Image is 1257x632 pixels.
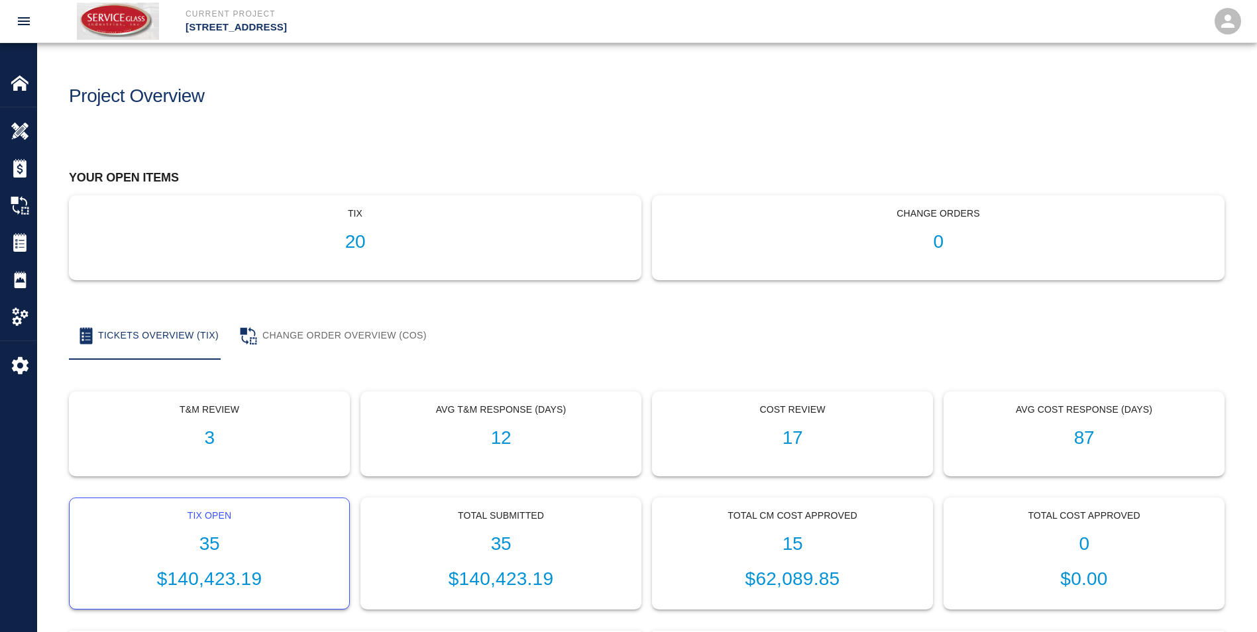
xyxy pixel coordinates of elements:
[80,533,339,555] h1: 35
[229,312,437,360] button: Change Order Overview (COS)
[8,5,40,37] button: open drawer
[80,427,339,449] h1: 3
[186,20,700,35] p: [STREET_ADDRESS]
[69,171,1225,185] h2: Your open items
[80,509,339,523] p: Tix Open
[663,427,922,449] h1: 17
[69,312,229,360] button: Tickets Overview (TIX)
[955,403,1213,417] p: Avg Cost Response (Days)
[663,533,922,555] h1: 15
[77,3,159,40] img: Service Glass Ind., Inc.
[955,565,1213,593] p: $0.00
[69,85,205,107] h1: Project Overview
[663,207,1213,221] p: Change Orders
[663,403,922,417] p: Cost Review
[1191,568,1257,632] iframe: Chat Widget
[372,509,630,523] p: Total Submitted
[663,509,922,523] p: Total CM Cost Approved
[186,8,700,20] p: Current Project
[663,565,922,593] p: $62,089.85
[80,231,630,253] h1: 20
[955,427,1213,449] h1: 87
[372,565,630,593] p: $140,423.19
[80,565,339,593] p: $140,423.19
[80,403,339,417] p: T&M Review
[372,427,630,449] h1: 12
[955,509,1213,523] p: Total Cost Approved
[80,207,630,221] p: tix
[372,403,630,417] p: Avg T&M Response (Days)
[372,533,630,555] h1: 35
[663,231,1213,253] h1: 0
[955,533,1213,555] h1: 0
